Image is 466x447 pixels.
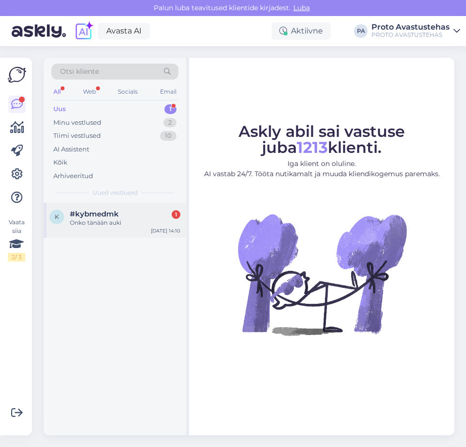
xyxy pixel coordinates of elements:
div: Uus [53,104,66,114]
div: Onko tänään auki [70,218,180,227]
div: Aktiivne [272,22,331,40]
div: PROTO AVASTUSTEHAS [371,31,450,39]
img: No Chat active [235,187,409,362]
b: 1213 [297,138,328,157]
div: Email [158,85,178,98]
span: Otsi kliente [60,66,99,77]
img: Askly Logo [8,66,26,84]
div: Web [81,85,98,98]
span: Luba [290,3,313,12]
a: Avasta AI [98,23,150,39]
div: 1 [172,210,180,219]
div: Tiimi vestlused [53,131,101,141]
div: AI Assistent [53,145,89,154]
a: Proto AvastustehasPROTO AVASTUSTEHAS [371,23,460,39]
span: #kybmedmk [70,210,119,218]
div: Minu vestlused [53,118,101,128]
p: Iga klient on oluline. AI vastab 24/7. Tööta nutikamalt ja muuda kliendikogemus paremaks. [198,159,446,179]
div: 1 [164,104,177,114]
div: All [51,85,63,98]
div: Arhiveeritud [53,171,93,181]
img: explore-ai [74,21,94,41]
span: Askly abil sai vastuse juba klienti. [239,122,405,157]
div: 2 [163,118,177,128]
span: Uued vestlused [93,188,138,197]
div: 10 [160,131,177,141]
div: Kõik [53,158,67,167]
div: Vaata siia [8,218,25,262]
div: PA [354,24,368,38]
div: [DATE] 14:10 [151,227,180,234]
div: Proto Avastustehas [371,23,450,31]
div: Socials [116,85,140,98]
div: 2 / 3 [8,253,25,262]
span: k [55,213,59,220]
